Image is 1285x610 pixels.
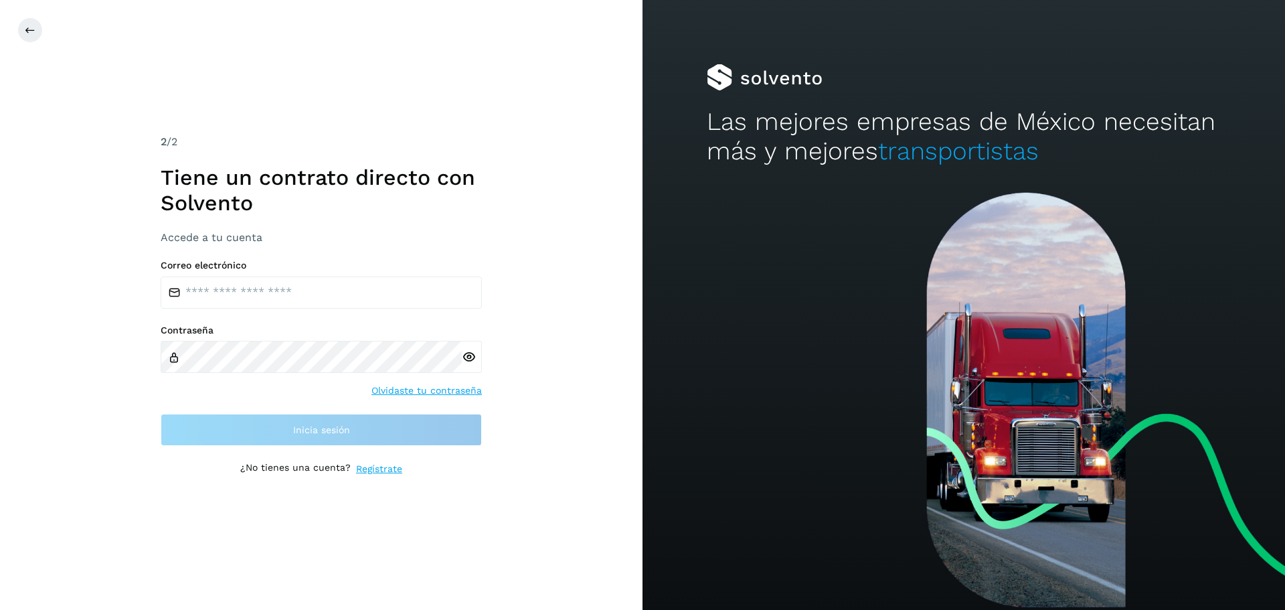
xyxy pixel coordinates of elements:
h3: Accede a tu cuenta [161,231,482,244]
p: ¿No tienes una cuenta? [240,462,351,476]
label: Correo electrónico [161,260,482,271]
a: Regístrate [356,462,402,476]
label: Contraseña [161,325,482,336]
span: 2 [161,135,167,148]
div: /2 [161,134,482,150]
h1: Tiene un contrato directo con Solvento [161,165,482,216]
span: transportistas [878,137,1039,165]
h2: Las mejores empresas de México necesitan más y mejores [707,107,1221,167]
a: Olvidaste tu contraseña [371,384,482,398]
button: Inicia sesión [161,414,482,446]
span: Inicia sesión [293,425,350,435]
